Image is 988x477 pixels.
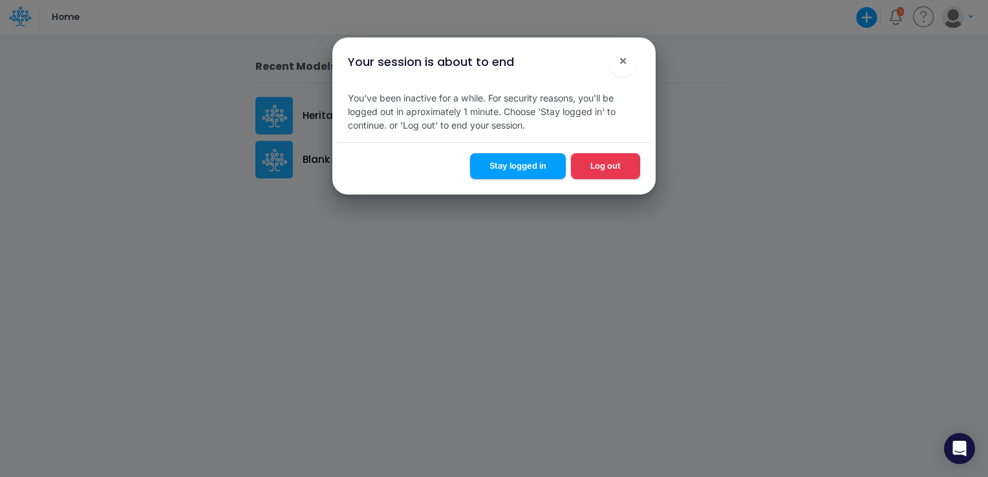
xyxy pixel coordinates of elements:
[338,81,650,142] div: You've been inactive for a while. For security reasons, you'll be logged out in aproximately 1 mi...
[607,45,638,76] button: Close
[619,52,627,68] span: ×
[571,153,640,178] button: Log out
[348,53,514,70] div: Your session is about to end
[470,153,566,178] button: Stay logged in
[944,433,975,464] div: Open Intercom Messenger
